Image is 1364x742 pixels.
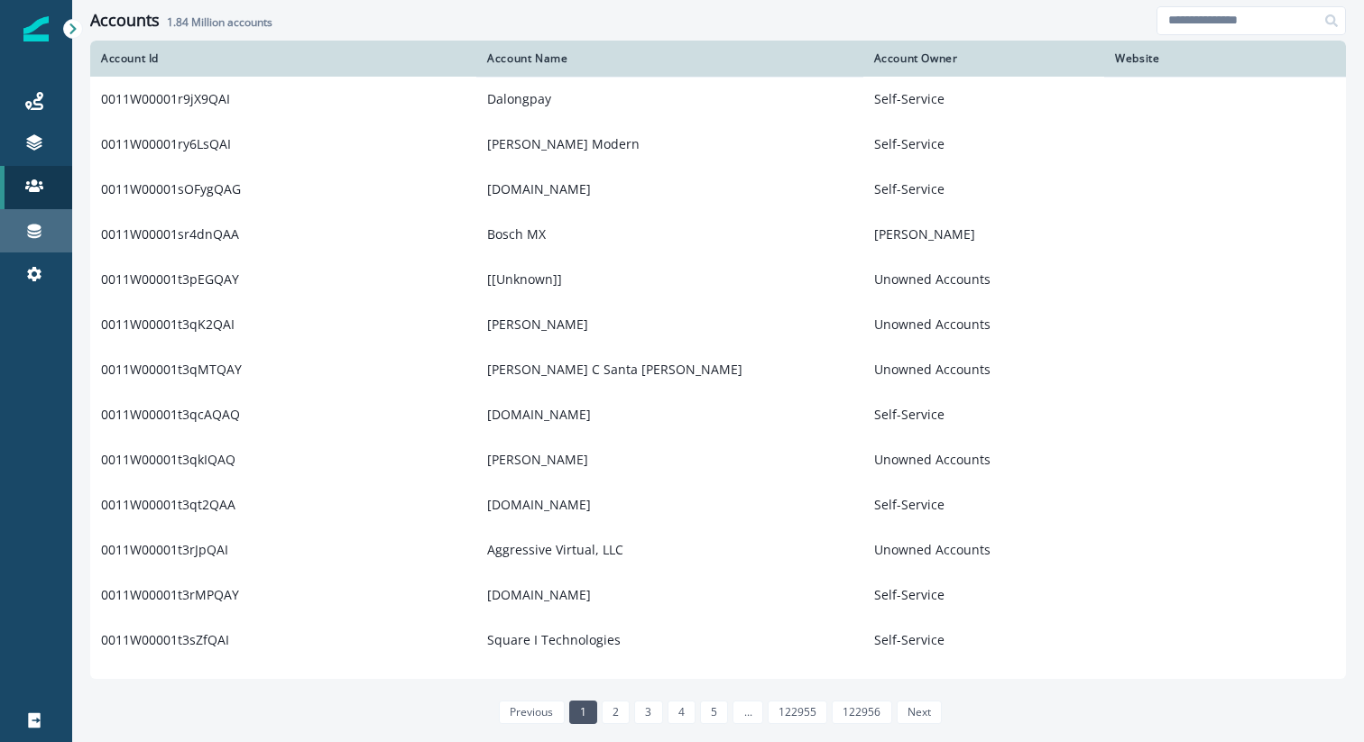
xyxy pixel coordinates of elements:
[634,701,662,724] a: Page 3
[487,51,852,66] div: Account Name
[768,701,827,724] a: Page 122955
[90,392,476,437] td: 0011W00001t3qcAQAQ
[700,701,728,724] a: Page 5
[90,573,1346,618] a: 0011W00001t3rMPQAY[DOMAIN_NAME]Self-Service
[90,122,476,167] td: 0011W00001ry6LsQAI
[668,701,696,724] a: Page 4
[897,701,942,724] a: Next page
[167,16,272,29] h2: accounts
[476,437,862,482] td: [PERSON_NAME]
[90,527,476,573] td: 0011W00001t3rJpQAI
[90,437,476,482] td: 0011W00001t3qkIQAQ
[863,347,1105,392] td: Unowned Accounts
[90,11,160,31] h1: Accounts
[476,663,862,708] td: Proof / Notarize
[90,302,476,347] td: 0011W00001t3qK2QAI
[90,663,476,708] td: 0011W00001qt0fIQAQ
[90,302,1346,347] a: 0011W00001t3qK2QAI[PERSON_NAME]Unowned Accounts
[863,212,1105,257] td: [PERSON_NAME]
[863,482,1105,527] td: Self-Service
[476,167,862,212] td: [DOMAIN_NAME]
[90,437,1346,482] a: 0011W00001t3qkIQAQ[PERSON_NAME]Unowned Accounts
[90,77,476,122] td: 0011W00001r9jX9QAI
[90,618,1346,663] a: 0011W00001t3sZfQAISquare I TechnologiesSelf-Service
[476,212,862,257] td: Bosch MX
[494,701,942,724] ul: Pagination
[476,347,862,392] td: [PERSON_NAME] C Santa [PERSON_NAME]
[90,573,476,618] td: 0011W00001t3rMPQAY
[90,347,476,392] td: 0011W00001t3qMTQAY
[863,122,1105,167] td: Self-Service
[90,482,1346,527] a: 0011W00001t3qt2QAA[DOMAIN_NAME]Self-Service
[1115,51,1335,66] div: Website
[476,392,862,437] td: [DOMAIN_NAME]
[863,527,1105,573] td: Unowned Accounts
[602,701,630,724] a: Page 2
[863,77,1105,122] td: Self-Service
[476,618,862,663] td: Square I Technologies
[733,701,762,724] a: Jump forward
[476,302,862,347] td: [PERSON_NAME]
[863,663,1105,708] td: [PERSON_NAME]
[476,122,862,167] td: [PERSON_NAME] Modern
[476,77,862,122] td: Dalongpay
[874,51,1094,66] div: Account Owner
[863,257,1105,302] td: Unowned Accounts
[101,51,465,66] div: Account Id
[90,482,476,527] td: 0011W00001t3qt2QAA
[863,302,1105,347] td: Unowned Accounts
[476,573,862,618] td: [DOMAIN_NAME]
[90,257,476,302] td: 0011W00001t3pEGQAY
[863,437,1105,482] td: Unowned Accounts
[90,77,1346,122] a: 0011W00001r9jX9QAIDalongpaySelf-Service
[23,16,49,41] img: Inflection
[90,347,1346,392] a: 0011W00001t3qMTQAY[PERSON_NAME] C Santa [PERSON_NAME]Unowned Accounts
[863,392,1105,437] td: Self-Service
[569,701,597,724] a: Page 1 is your current page
[832,701,891,724] a: Page 122956
[90,257,1346,302] a: 0011W00001t3pEGQAY[[Unknown]]Unowned Accounts
[476,527,862,573] td: Aggressive Virtual, LLC
[90,663,1346,708] a: 0011W00001qt0fIQAQProof / Notarize[PERSON_NAME]
[863,618,1105,663] td: Self-Service
[167,14,225,30] span: 1.84 Million
[476,482,862,527] td: [DOMAIN_NAME]
[90,212,476,257] td: 0011W00001sr4dnQAA
[90,167,1346,212] a: 0011W00001sOFygQAG[DOMAIN_NAME]Self-Service
[476,257,862,302] td: [[Unknown]]
[90,392,1346,437] a: 0011W00001t3qcAQAQ[DOMAIN_NAME]Self-Service
[90,167,476,212] td: 0011W00001sOFygQAG
[863,167,1105,212] td: Self-Service
[90,122,1346,167] a: 0011W00001ry6LsQAI[PERSON_NAME] ModernSelf-Service
[90,527,1346,573] a: 0011W00001t3rJpQAIAggressive Virtual, LLCUnowned Accounts
[90,618,476,663] td: 0011W00001t3sZfQAI
[90,212,1346,257] a: 0011W00001sr4dnQAABosch MX[PERSON_NAME]
[863,573,1105,618] td: Self-Service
